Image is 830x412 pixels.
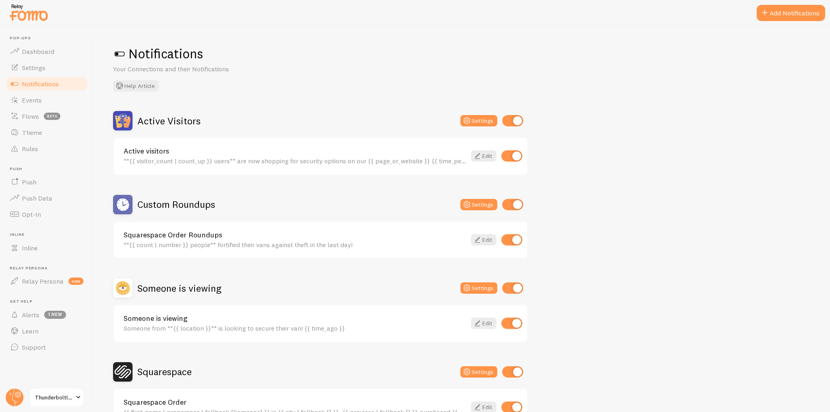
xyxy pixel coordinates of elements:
span: Support [22,343,46,351]
span: Push [10,167,88,172]
a: Relay Persona new [5,273,88,289]
a: Squarespace Order Roundups [124,231,466,239]
button: Help Article [113,80,159,92]
a: Someone is viewing [124,315,466,322]
span: Alerts [22,311,39,319]
div: **{{ visitor_count | count_up }} users** are now shopping for security options on our {{ page_or_... [124,157,466,164]
img: Custom Roundups [113,195,133,214]
span: Opt-In [22,210,41,218]
img: Someone is viewing [113,278,133,298]
h2: Active Visitors [137,115,201,127]
a: Flows beta [5,108,88,124]
span: Events [22,96,42,104]
button: Settings [460,366,497,378]
span: Dashboard [22,47,54,56]
h2: Squarespace [137,365,192,378]
span: Rules [22,145,38,153]
a: Support [5,339,88,355]
span: Notifications [22,80,59,88]
h2: Custom Roundups [137,198,215,211]
a: Squarespace Order [124,399,466,406]
h2: Someone is viewing [137,282,221,295]
span: beta [44,113,60,120]
a: Rules [5,141,88,157]
a: Active visitors [124,147,466,155]
div: Someone from **{{ location }}** is looking to secure their van! {{ time_ago }} [124,324,466,332]
span: Learn [22,327,39,335]
span: Relay Persona [22,277,64,285]
a: Edit [471,318,496,329]
span: Pop-ups [10,36,88,41]
a: Dashboard [5,43,88,60]
a: Thunderboltlocks [29,388,84,407]
span: Flows [22,112,39,120]
a: Learn [5,323,88,339]
span: new [68,278,83,285]
a: Notifications [5,76,88,92]
img: Squarespace [113,362,133,382]
span: Thunderboltlocks [35,393,73,402]
a: Events [5,92,88,108]
a: Push [5,174,88,190]
a: Edit [471,150,496,162]
button: Settings [460,282,497,294]
button: Settings [460,199,497,210]
span: Relay Persona [10,266,88,271]
a: Edit [471,234,496,245]
img: fomo-relay-logo-orange.svg [9,2,49,23]
span: Theme [22,128,42,137]
a: Inline [5,240,88,256]
span: Push [22,178,36,186]
a: Settings [5,60,88,76]
div: **{{ count | number }} people** fortified their vans against theft in the last day! [124,241,466,248]
a: Push Data [5,190,88,206]
span: Inline [10,232,88,237]
a: Opt-In [5,206,88,222]
span: Get Help [10,299,88,304]
span: 1 new [44,311,66,319]
span: Push Data [22,194,52,202]
img: Active Visitors [113,111,133,130]
span: Settings [22,64,45,72]
p: Your Connections and their Notifications [113,64,308,74]
a: Alerts 1 new [5,307,88,323]
span: Inline [22,244,38,252]
a: Theme [5,124,88,141]
h1: Notifications [113,45,811,62]
button: Settings [460,115,497,126]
